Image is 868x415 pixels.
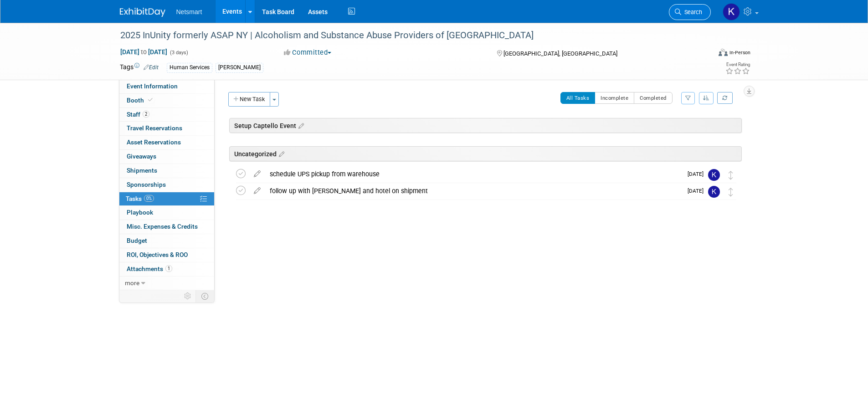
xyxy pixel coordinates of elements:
span: [GEOGRAPHIC_DATA], [GEOGRAPHIC_DATA] [503,50,617,57]
span: Travel Reservations [127,124,182,132]
img: Kaitlyn Woicke [723,3,740,20]
a: Sponsorships [119,178,214,192]
span: Budget [127,237,147,244]
a: Edit sections [277,149,284,158]
div: [PERSON_NAME] [216,63,263,72]
span: Booth [127,97,154,104]
a: Edit [144,64,159,71]
span: Event Information [127,82,178,90]
a: edit [249,187,265,195]
span: (3 days) [169,50,188,56]
div: follow up with [PERSON_NAME] and hotel on shipment [265,183,682,199]
span: 2 [143,111,149,118]
span: to [139,48,148,56]
button: Completed [634,92,673,104]
div: Uncategorized [229,146,742,161]
span: 0% [144,195,154,202]
a: Shipments [119,164,214,178]
button: New Task [228,92,270,107]
span: Playbook [127,209,153,216]
a: Asset Reservations [119,136,214,149]
a: Tasks0% [119,192,214,206]
span: [DATE] [688,171,708,177]
a: Booth [119,94,214,108]
span: [DATE] [688,188,708,194]
button: Incomplete [595,92,634,104]
a: more [119,277,214,290]
a: Travel Reservations [119,122,214,135]
a: Search [669,4,711,20]
a: Refresh [717,92,733,104]
div: Human Services [167,63,212,72]
span: Tasks [126,195,154,202]
td: Toggle Event Tabs [195,290,214,302]
span: 1 [165,265,172,272]
span: Search [681,9,702,15]
span: Staff [127,111,149,118]
span: Giveaways [127,153,156,160]
a: Playbook [119,206,214,220]
span: Misc. Expenses & Credits [127,223,198,230]
td: Tags [120,62,159,73]
span: more [125,279,139,287]
span: Netsmart [176,8,202,15]
div: Event Format [657,47,751,61]
a: Attachments1 [119,262,214,276]
img: ExhibitDay [120,8,165,17]
a: ROI, Objectives & ROO [119,248,214,262]
div: Event Rating [725,62,750,67]
span: ROI, Objectives & ROO [127,251,188,258]
span: Asset Reservations [127,138,181,146]
button: Committed [281,48,335,57]
a: Budget [119,234,214,248]
td: Personalize Event Tab Strip [180,290,196,302]
a: Staff2 [119,108,214,122]
span: Sponsorships [127,181,166,188]
div: In-Person [729,49,750,56]
div: 2025 InUnity formerly ASAP NY | Alcoholism and Substance Abuse Providers of [GEOGRAPHIC_DATA] [117,27,697,44]
img: Kaitlyn Woicke [708,186,720,198]
i: Move task [729,188,733,196]
i: Booth reservation complete [148,97,153,102]
span: [DATE] [DATE] [120,48,168,56]
span: Attachments [127,265,172,272]
a: Misc. Expenses & Credits [119,220,214,234]
img: Kaitlyn Woicke [708,169,720,181]
div: Setup Captello Event [229,118,742,133]
button: All Tasks [560,92,596,104]
a: Event Information [119,80,214,93]
a: Edit sections [296,121,304,130]
i: Move task [729,171,733,179]
span: Shipments [127,167,157,174]
a: Giveaways [119,150,214,164]
img: Format-Inperson.png [719,49,728,56]
a: edit [249,170,265,178]
div: schedule UPS pickup from warehouse [265,166,682,182]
